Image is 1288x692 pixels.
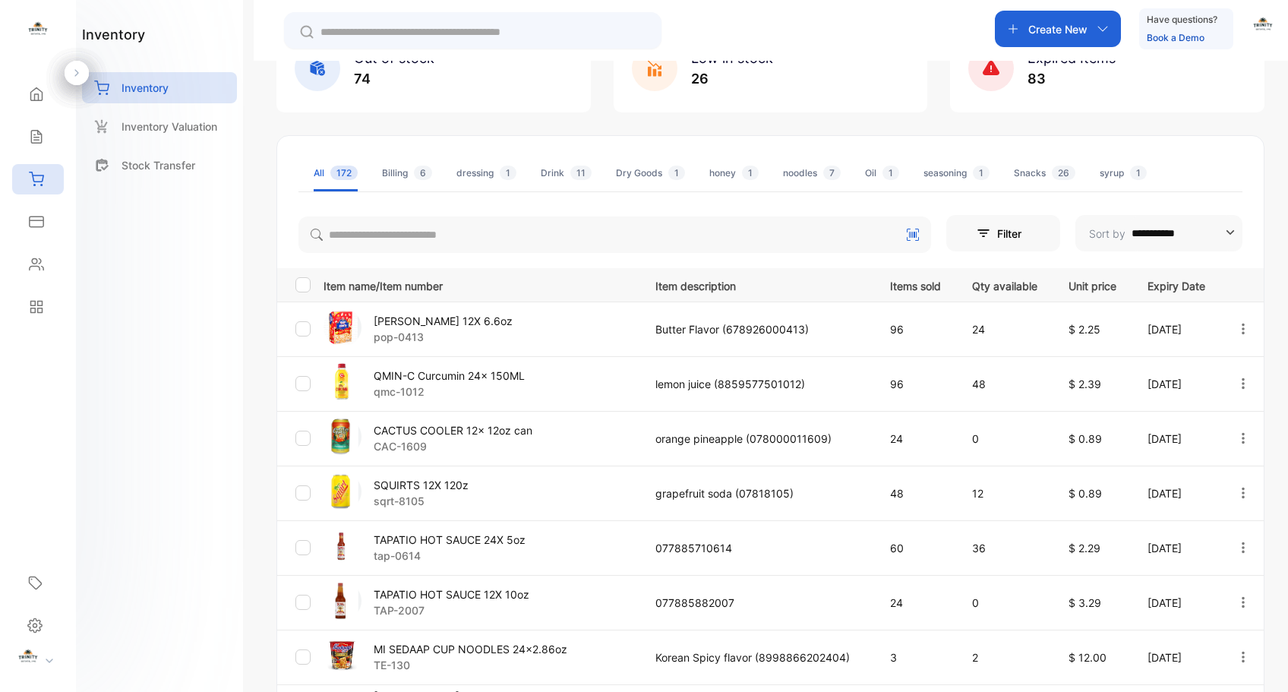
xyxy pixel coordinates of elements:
span: 172 [330,166,358,180]
p: 48 [972,376,1037,392]
span: 1 [668,166,685,180]
img: profile [17,647,39,670]
p: tap-0614 [374,548,526,564]
p: Butter Flavor (678926000413) [655,321,859,337]
a: Book a Demo [1147,32,1204,43]
div: Dry Goods [616,166,685,180]
p: CAC-1609 [374,438,532,454]
p: Have questions? [1147,12,1217,27]
a: Inventory Valuation [82,111,237,142]
div: dressing [456,166,516,180]
button: Sort by [1075,215,1242,251]
img: item [324,418,361,456]
p: CACTUS COOLER 12x 12oz can [374,422,532,438]
p: Inventory [122,80,169,96]
img: item [324,472,361,510]
span: $ 0.89 [1069,487,1102,500]
p: 3 [890,649,941,665]
img: item [324,308,361,346]
span: $ 2.29 [1069,542,1100,555]
p: QMIN-C Curcumin 24x 150ML [374,368,525,384]
p: Items sold [890,275,941,294]
p: 24 [890,595,941,611]
p: 077885882007 [655,595,859,611]
p: TAPATIO HOT SAUCE 24X 5oz [374,532,526,548]
button: Open LiveChat chat widget [12,6,58,52]
p: [DATE] [1148,540,1205,556]
p: [DATE] [1148,321,1205,337]
span: $ 2.25 [1069,323,1100,336]
span: 1 [1130,166,1147,180]
p: lemon juice (8859577501012) [655,376,859,392]
p: 0 [972,595,1037,611]
img: item [324,363,361,401]
span: 1 [882,166,899,180]
p: 2 [972,649,1037,665]
p: Item name/Item number [324,275,636,294]
img: item [324,582,361,620]
img: avatar [1252,15,1274,38]
div: Billing [382,166,432,180]
p: TE-130 [374,657,567,673]
p: TAPATIO HOT SAUCE 12X 10oz [374,586,529,602]
p: grapefruit soda (07818105) [655,485,859,501]
p: 74 [354,68,434,89]
span: $ 0.89 [1069,432,1102,445]
p: 96 [890,321,941,337]
p: 12 [972,485,1037,501]
p: Unit price [1069,275,1116,294]
div: Snacks [1014,166,1075,180]
p: [DATE] [1148,431,1205,447]
span: 26 [1052,166,1075,180]
span: 11 [570,166,592,180]
h1: inventory [82,24,145,45]
p: 83 [1028,68,1116,89]
p: SQUIRTS 12X 120z [374,477,469,493]
img: logo [27,20,49,43]
p: [DATE] [1148,649,1205,665]
p: [PERSON_NAME] 12X 6.6oz [374,313,513,329]
p: sqrt-8105 [374,493,469,509]
div: syrup [1100,166,1147,180]
span: $ 3.29 [1069,596,1101,609]
span: 1 [500,166,516,180]
div: Oil [865,166,899,180]
p: Expiry Date [1148,275,1205,294]
p: qmc-1012 [374,384,525,400]
p: Create New [1028,21,1088,37]
a: Stock Transfer [82,150,237,181]
span: 1 [742,166,759,180]
p: [DATE] [1148,595,1205,611]
p: 077885710614 [655,540,859,556]
div: honey [709,166,759,180]
p: 26 [691,68,773,89]
div: Drink [541,166,592,180]
p: orange pineapple (078000011609) [655,431,859,447]
p: 48 [890,485,941,501]
button: Create New [995,11,1121,47]
div: All [314,166,358,180]
p: [DATE] [1148,485,1205,501]
div: noodles [783,166,841,180]
button: avatar [1252,11,1274,47]
p: Item description [655,275,859,294]
p: 24 [972,321,1037,337]
p: [DATE] [1148,376,1205,392]
p: pop-0413 [374,329,513,345]
p: 60 [890,540,941,556]
p: 24 [890,431,941,447]
a: Inventory [82,72,237,103]
img: item [324,637,361,675]
p: MI SEDAAP CUP NOODLES 24x2.86oz [374,641,567,657]
span: 6 [414,166,432,180]
p: TAP-2007 [374,602,529,618]
img: item [324,527,361,565]
span: 7 [823,166,841,180]
p: Inventory Valuation [122,118,217,134]
p: 96 [890,376,941,392]
span: 1 [973,166,990,180]
span: $ 2.39 [1069,378,1101,390]
p: Stock Transfer [122,157,195,173]
p: Sort by [1089,226,1125,242]
p: 0 [972,431,1037,447]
